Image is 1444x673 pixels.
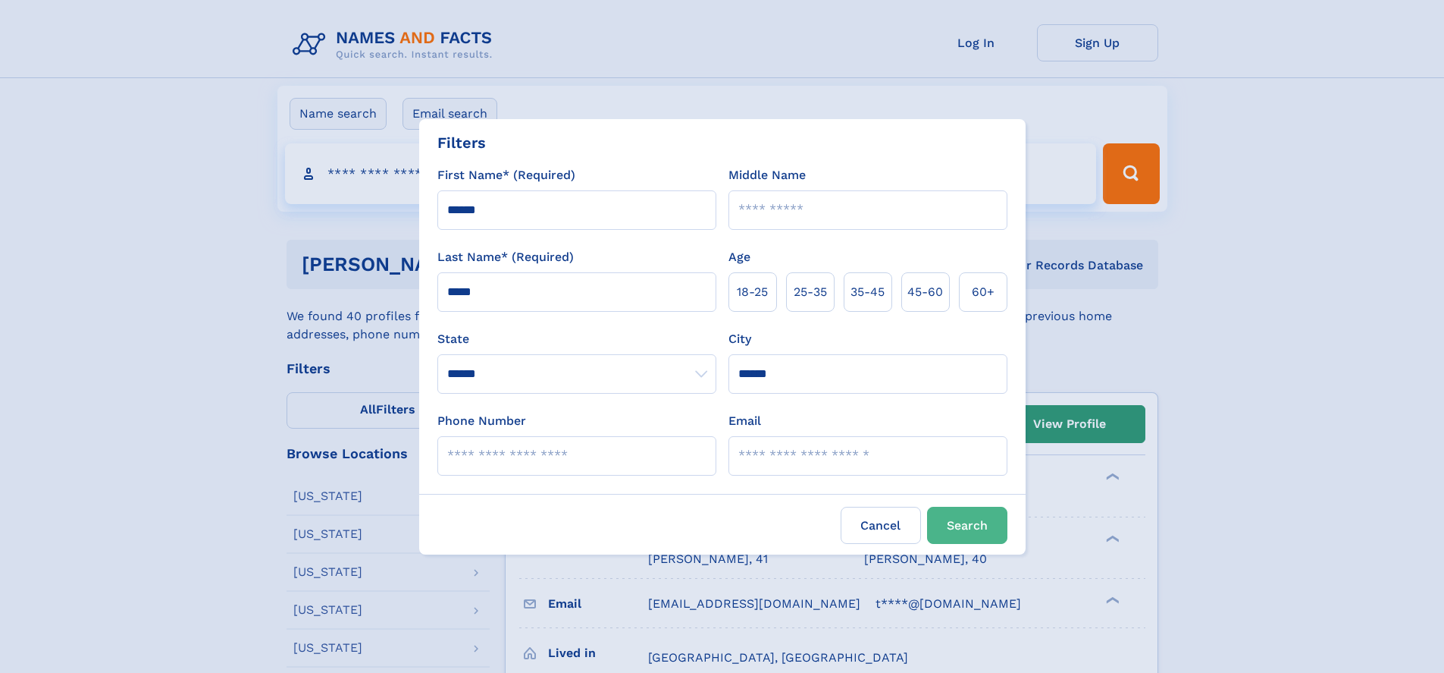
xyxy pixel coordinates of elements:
[728,330,751,348] label: City
[850,283,885,301] span: 35‑45
[737,283,768,301] span: 18‑25
[728,166,806,184] label: Middle Name
[437,131,486,154] div: Filters
[794,283,827,301] span: 25‑35
[437,248,574,266] label: Last Name* (Required)
[841,507,921,544] label: Cancel
[907,283,943,301] span: 45‑60
[437,412,526,430] label: Phone Number
[437,330,716,348] label: State
[972,283,995,301] span: 60+
[437,166,575,184] label: First Name* (Required)
[927,507,1007,544] button: Search
[728,248,750,266] label: Age
[728,412,761,430] label: Email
